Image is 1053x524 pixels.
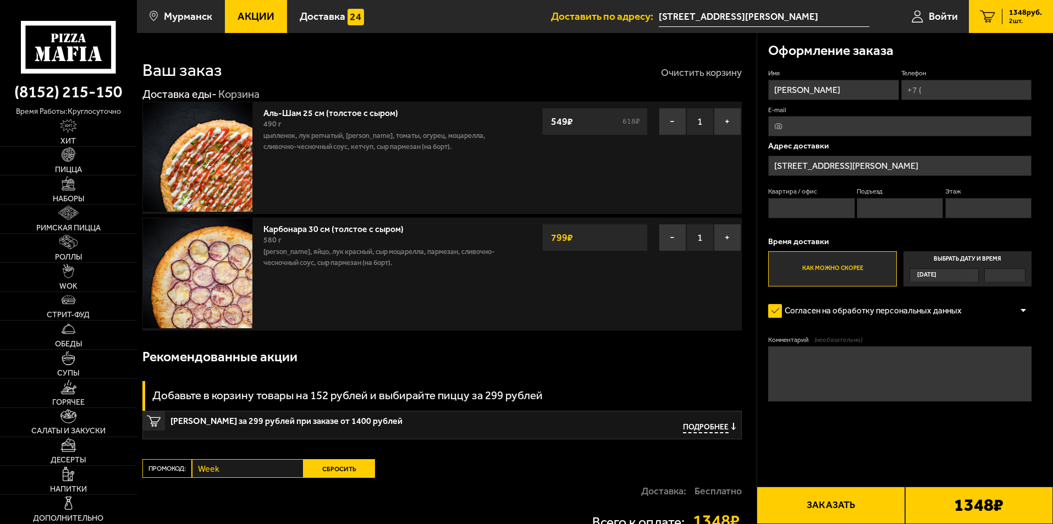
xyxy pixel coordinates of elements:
p: Время доставки [768,238,1032,246]
b: 1348 ₽ [954,497,1004,514]
input: Имя [768,80,898,100]
span: [DATE] [917,269,936,282]
p: цыпленок, лук репчатый, [PERSON_NAME], томаты, огурец, моцарелла, сливочно-чесночный соус, кетчуп... [263,130,508,152]
strong: 799 ₽ [548,227,576,248]
button: + [714,108,741,135]
h3: Рекомендованные акции [142,350,297,364]
label: Промокод: [142,459,192,478]
h1: Ваш заказ [142,62,222,79]
label: Подъезд [857,187,943,196]
strong: 549 ₽ [548,111,576,132]
span: WOK [59,283,78,290]
span: [PERSON_NAME] за 299 рублей при заказе от 1400 рублей [170,411,530,426]
span: Доставить по адресу: [551,11,659,21]
span: 1 [686,224,714,251]
button: + [714,224,741,251]
h3: Оформление заказа [768,44,894,58]
a: Карбонара 30 см (толстое с сыром) [263,220,415,234]
label: Этаж [945,187,1032,196]
a: Аль-Шам 25 см (толстое с сыром) [263,104,409,118]
span: Горячее [52,399,85,406]
strong: Бесплатно [694,486,742,496]
span: Мурманск [164,11,212,21]
span: Римская пицца [36,224,101,232]
button: Заказать [757,487,905,524]
span: Салаты и закуски [31,427,106,435]
a: Доставка еды- [142,87,217,101]
button: − [659,108,686,135]
label: Имя [768,69,898,78]
span: Десерты [51,456,86,464]
s: 618 ₽ [621,118,642,125]
h3: Добавьте в корзину товары на 152 рублей и выбирайте пиццу за 299 рублей [152,390,543,401]
label: Как можно скорее [768,251,896,286]
label: Телефон [901,69,1032,78]
span: Хит [60,137,76,145]
span: 2 шт. [1009,18,1042,24]
span: (необязательно) [814,335,862,345]
span: 580 г [263,235,282,245]
label: Выбрать дату и время [903,251,1032,286]
input: Ваш адрес доставки [659,7,869,27]
label: Согласен на обработку персональных данных [768,300,973,322]
input: @ [768,116,1032,136]
label: Квартира / офис [768,187,854,196]
span: Стрит-фуд [47,311,90,319]
span: Акции [238,11,274,21]
p: Адрес доставки [768,142,1032,150]
label: E-mail [768,106,1032,115]
span: 1348 руб. [1009,9,1042,16]
input: +7 ( [901,80,1032,100]
span: Доставка [300,11,345,21]
button: Сбросить [304,459,375,478]
span: Войти [929,11,958,21]
span: 490 г [263,119,282,129]
span: Дополнительно [33,515,103,522]
p: [PERSON_NAME], яйцо, лук красный, сыр Моцарелла, пармезан, сливочно-чесночный соус, сыр пармезан ... [263,246,508,268]
img: 15daf4d41897b9f0e9f617042186c801.svg [348,9,364,25]
p: Доставка: [641,486,686,496]
span: Наборы [53,195,84,203]
label: Комментарий [768,335,1032,345]
button: Подробнее [683,423,736,433]
span: Супы [57,369,79,377]
span: Подробнее [683,423,729,433]
span: Напитки [50,486,87,493]
span: Пицца [55,166,82,174]
button: − [659,224,686,251]
div: Корзина [218,87,260,102]
span: 1 [686,108,714,135]
span: Роллы [55,253,82,261]
button: Очистить корзину [661,68,742,78]
span: Обеды [55,340,82,348]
